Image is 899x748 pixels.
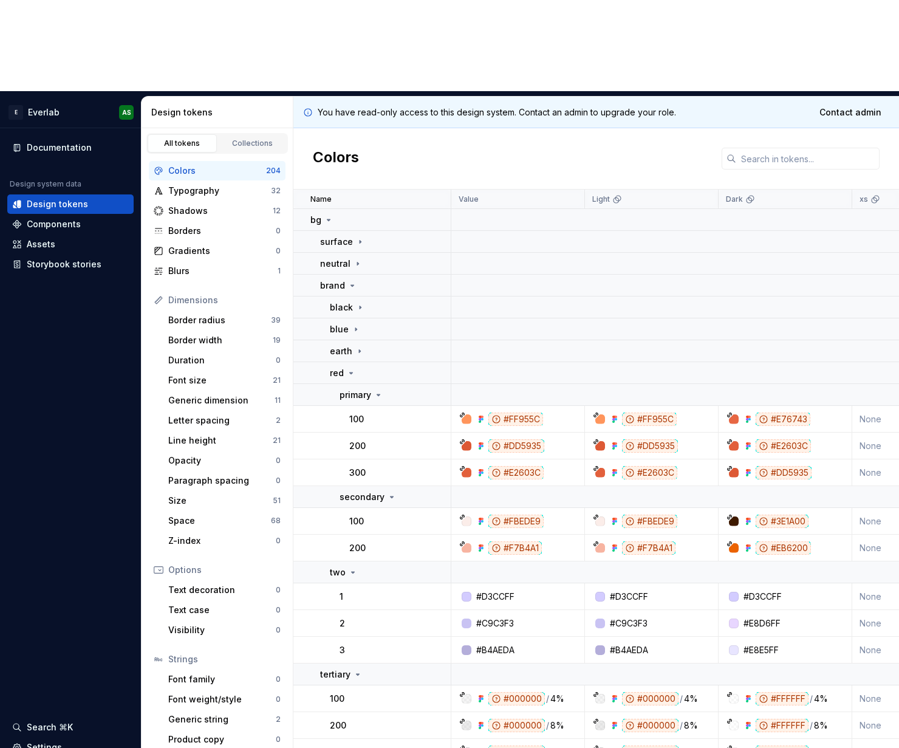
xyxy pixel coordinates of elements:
[7,718,134,737] button: Search ⌘K
[276,735,281,744] div: 0
[163,710,285,729] a: Generic string2
[349,515,364,527] p: 100
[756,439,811,453] div: #E2603C
[330,719,346,732] p: 200
[622,439,678,453] div: #DD5935
[271,186,281,196] div: 32
[168,205,273,217] div: Shadows
[149,221,285,241] a: Borders0
[276,674,281,684] div: 0
[163,331,285,350] a: Border width19
[168,475,276,487] div: Paragraph spacing
[168,733,276,746] div: Product copy
[684,692,698,705] div: 4%
[330,367,344,379] p: red
[168,604,276,616] div: Text case
[168,354,276,366] div: Duration
[476,644,514,656] div: #B4AEDA
[163,491,285,510] a: Size51
[168,434,273,447] div: Line height
[610,617,648,630] div: #C9C3F3
[320,258,350,270] p: neutral
[163,371,285,390] a: Font size21
[273,436,281,445] div: 21
[168,314,271,326] div: Border radius
[276,715,281,724] div: 2
[318,106,676,118] p: You have read-only access to this design system. Contact an admin to upgrade your role.
[163,531,285,551] a: Z-index0
[756,413,810,426] div: #E76743
[320,668,350,681] p: tertiary
[149,201,285,221] a: Shadows12
[122,108,131,117] div: AS
[488,515,544,528] div: #FBEDE9
[149,181,285,201] a: Typography32
[756,466,812,479] div: #DD5935
[275,396,281,405] div: 11
[27,258,101,270] div: Storybook stories
[622,719,679,732] div: #000000
[168,265,278,277] div: Blurs
[310,214,321,226] p: bg
[27,238,55,250] div: Assets
[168,564,281,576] div: Options
[592,194,610,204] p: Light
[149,161,285,180] a: Colors204
[680,719,683,732] div: /
[814,692,828,705] div: 4%
[550,719,564,732] div: 8%
[349,467,366,479] p: 300
[2,99,138,125] button: EEverlabAS
[276,246,281,256] div: 0
[163,311,285,330] a: Border radius39
[163,471,285,490] a: Paragraph spacing0
[163,351,285,370] a: Duration0
[168,225,276,237] div: Borders
[622,692,679,705] div: #000000
[168,673,276,685] div: Font family
[273,206,281,216] div: 12
[168,394,275,407] div: Generic dimension
[266,166,281,176] div: 204
[168,624,276,636] div: Visibility
[812,101,889,123] a: Contact admin
[168,693,276,705] div: Font weight/style
[459,194,479,204] p: Value
[276,416,281,425] div: 2
[349,413,364,425] p: 100
[488,466,544,479] div: #E2603C
[151,106,288,118] div: Design tokens
[743,617,781,630] div: #E8D6FF
[488,719,545,732] div: #000000
[488,541,542,555] div: #F7B4A1
[168,185,271,197] div: Typography
[684,719,698,732] div: 8%
[726,194,743,204] p: Dark
[276,226,281,236] div: 0
[27,218,81,230] div: Components
[340,617,345,630] p: 2
[149,261,285,281] a: Blurs1
[330,323,349,335] p: blue
[273,376,281,385] div: 21
[163,580,285,600] a: Text decoration0
[810,719,813,732] div: /
[163,670,285,689] a: Font family0
[168,165,266,177] div: Colors
[310,194,332,204] p: Name
[168,374,273,386] div: Font size
[9,105,23,120] div: E
[168,455,276,467] div: Opacity
[163,600,285,620] a: Text case0
[320,236,353,248] p: surface
[610,591,648,603] div: #D3CCFF
[168,334,273,346] div: Border width
[756,515,808,528] div: #3E1A00
[149,241,285,261] a: Gradients0
[276,536,281,546] div: 0
[488,692,545,705] div: #000000
[168,515,271,527] div: Space
[330,693,344,705] p: 100
[488,413,543,426] div: #FF955C
[7,138,134,157] a: Documentation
